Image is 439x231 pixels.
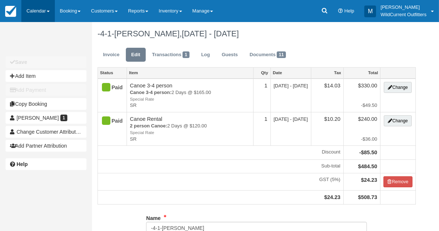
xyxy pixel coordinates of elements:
[347,136,377,143] em: -$36.00
[101,163,340,170] em: Sub-total
[271,68,311,78] a: Date
[380,11,426,18] p: WildCurrent Outfitters
[254,79,270,112] td: 1
[130,90,171,95] strong: Canoe 3-4 person
[364,6,376,17] div: M
[146,48,195,62] a: Transactions1
[60,115,67,121] span: 1
[130,136,250,143] em: SR
[183,51,190,58] span: 1
[244,48,291,62] a: Documents11
[384,82,412,93] button: Change
[146,212,160,222] label: Name
[130,123,167,129] strong: 2 person Canoe
[274,116,308,122] span: [DATE] - [DATE]
[127,79,254,112] td: Canoe 3-4 person
[6,98,86,110] button: Copy Booking
[6,112,86,124] a: [PERSON_NAME] 1
[130,96,250,102] em: Special Rate
[274,83,308,89] span: [DATE] - [DATE]
[311,112,343,145] td: $10.20
[6,56,86,68] button: Save
[347,102,377,109] em: -$49.50
[6,158,86,170] a: Help
[182,29,239,38] span: [DATE] - [DATE]
[216,48,243,62] a: Guests
[15,59,27,65] b: Save
[254,112,270,145] td: 1
[130,130,250,136] em: Special Rate
[130,102,250,109] em: SR
[311,68,343,78] a: Tax
[358,163,377,169] strong: $484.50
[17,115,59,121] span: [PERSON_NAME]
[324,194,340,200] strong: $24.23
[127,68,253,78] a: Item
[101,115,117,127] div: Paid
[344,79,380,112] td: $330.00
[126,48,146,62] a: Edit
[101,149,340,156] em: Discount
[384,115,412,126] button: Change
[17,161,28,167] b: Help
[380,4,426,11] p: [PERSON_NAME]
[344,68,380,78] a: Total
[101,82,117,94] div: Paid
[130,123,250,136] em: 2 Days @ $120.00
[98,48,125,62] a: Invoice
[311,79,343,112] td: $14.03
[344,8,354,14] span: Help
[6,126,86,138] button: Change Customer Attribution
[6,70,86,82] button: Add Item
[17,129,83,135] span: Change Customer Attribution
[98,29,416,38] h1: -4-1-[PERSON_NAME],
[196,48,216,62] a: Log
[383,176,413,187] button: Remove
[254,68,270,78] a: Qty
[127,112,254,145] td: Canoe Rental
[277,51,286,58] span: 11
[130,89,250,102] em: 2 Days @ $165.00
[359,149,377,155] strong: -$85.50
[361,177,377,183] strong: $24.23
[101,176,340,183] em: GST (5%)
[338,9,343,14] i: Help
[98,68,127,78] a: Status
[6,84,86,96] button: Add Payment
[6,140,86,152] button: Add Partner Attribution
[5,6,16,17] img: checkfront-main-nav-mini-logo.png
[358,194,377,200] strong: $508.73
[344,112,380,145] td: $240.00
